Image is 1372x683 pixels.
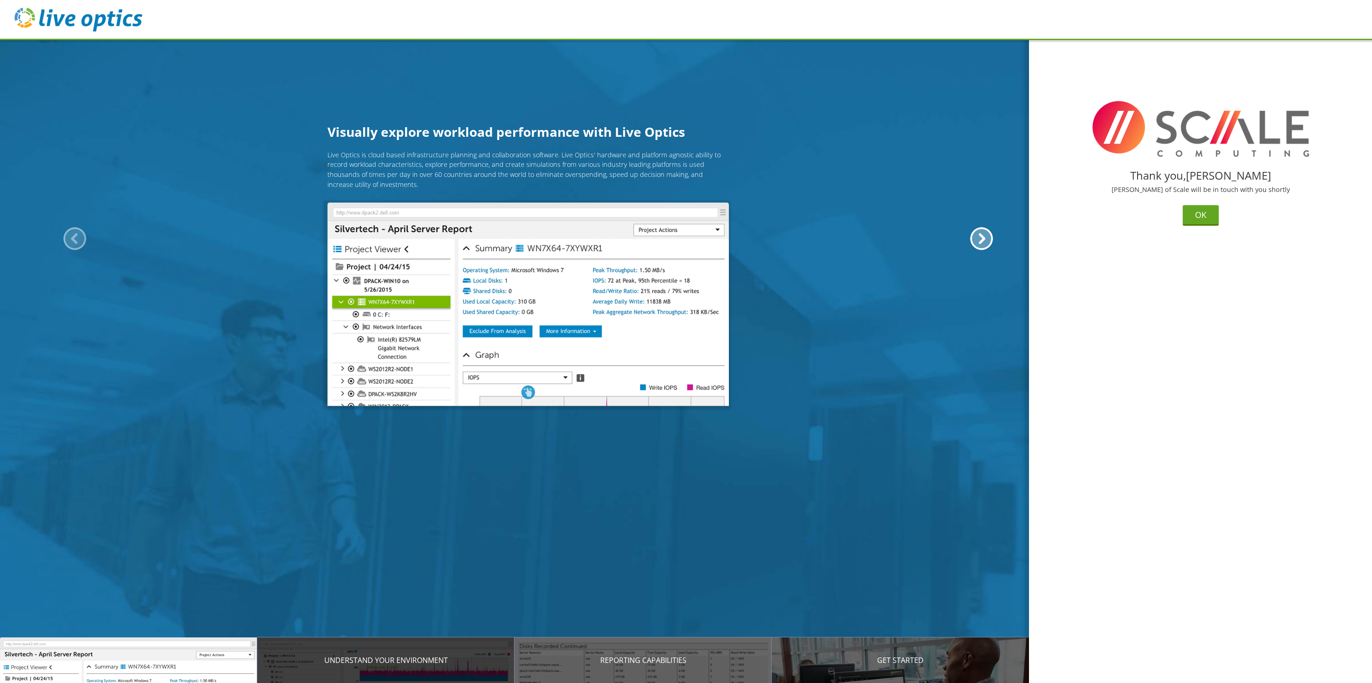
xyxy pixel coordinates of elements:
button: OK [1183,205,1219,226]
h2: Thank you, [1036,170,1365,181]
img: live_optics_svg.svg [15,8,142,31]
img: Introducing Live Optics [327,202,729,406]
p: Live Optics is cloud based infrastructure planning and collaboration software. Live Optics' hardw... [327,150,729,189]
p: Understand your environment [257,655,514,666]
span: [PERSON_NAME] [1186,168,1271,183]
img: I8TqFF2VWMAAAAASUVORK5CYII= [1082,96,1319,162]
h1: Visually explore workload performance with Live Optics [327,122,729,141]
p: Reporting Capabilities [514,655,772,666]
p: [PERSON_NAME] of Scale will be in touch with you shortly [1036,186,1365,193]
p: Get Started [772,655,1029,666]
